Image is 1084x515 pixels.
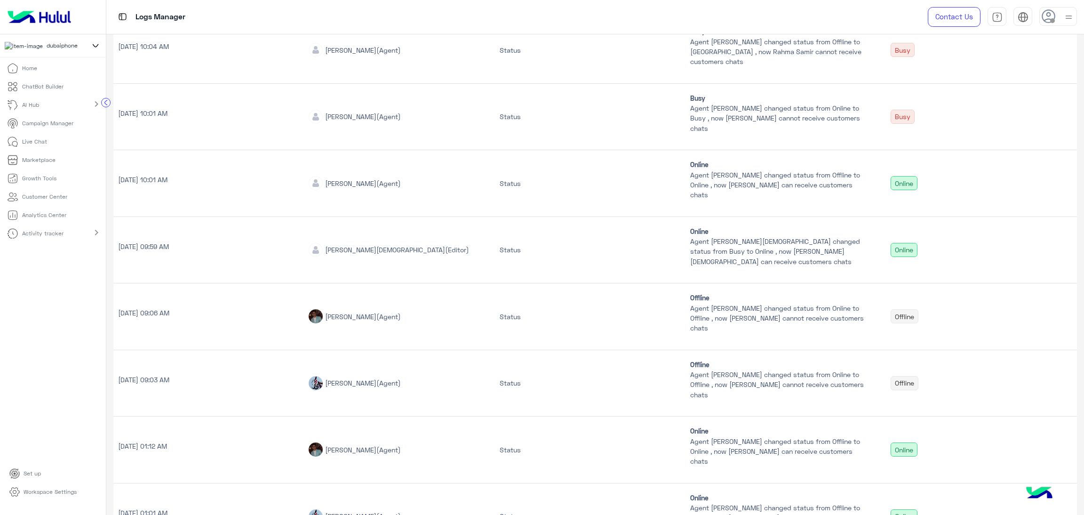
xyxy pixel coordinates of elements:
p: [DATE] 09:03 AM [118,375,300,385]
a: Set up [2,465,48,483]
p: Logs Manager [135,11,185,24]
img: tab [992,12,1003,23]
span: Online [690,426,867,436]
img: picture [309,309,323,323]
div: Offline [891,309,918,323]
img: profile [1063,11,1075,23]
mat-icon: chevron_right [91,227,102,238]
p: Campaign Manager [22,119,73,128]
p: Set up [24,469,41,478]
div: Offline [891,376,918,390]
p: Workspace Settings [24,488,77,496]
p: Agent [PERSON_NAME] changed status from Offline to Online , now [PERSON_NAME] can receive custome... [690,170,867,200]
div: Busy [891,43,915,57]
span: Online [690,226,867,236]
div: (Agent) [325,312,401,322]
p: Activity tracker [22,229,64,238]
p: Customer Center [22,193,67,201]
p: Agent [PERSON_NAME] changed status from Online to Offline , now [PERSON_NAME] cannot receive cust... [690,303,867,333]
p: Agent [PERSON_NAME][DEMOGRAPHIC_DATA] changed status from Busy to Online , now [PERSON_NAME][DEMO... [690,236,867,266]
p: [DATE] 09:59 AM [118,241,300,251]
a: Contact Us [928,7,980,27]
p: ChatBot Builder [22,82,64,91]
div: Busy [891,110,915,124]
a: Workspace Settings [2,483,84,501]
div: Status [500,178,681,188]
img: tab [117,11,128,23]
p: Live Chat [22,137,47,146]
div: Online [891,443,917,457]
p: Agent [PERSON_NAME] changed status from Online to Offline , now [PERSON_NAME] cannot receive cust... [690,370,867,400]
p: [DATE] 10:01 AM [118,175,300,185]
span: [PERSON_NAME] [325,379,376,387]
span: dubaiphone [47,41,78,50]
div: (Agent) [325,378,401,388]
span: Online [690,493,867,503]
img: defaultAdmin.png [309,110,323,124]
div: Status [500,245,681,255]
div: Online [891,243,917,257]
p: Analytics Center [22,211,66,219]
div: Status [500,312,681,322]
p: [DATE] 01:12 AM [118,441,300,451]
span: Busy [690,93,867,103]
img: hulul-logo.png [1023,477,1056,510]
span: [PERSON_NAME] [325,46,376,54]
span: Offline [690,293,867,303]
mat-icon: chevron_right [91,98,102,110]
img: 1403182699927242 [5,42,43,50]
img: defaultAdmin.png [309,176,323,190]
div: (Agent) [325,178,401,188]
div: (Editor) [325,245,469,255]
div: Status [500,45,681,55]
p: [DATE] 10:01 AM [118,108,300,118]
span: [PERSON_NAME][DEMOGRAPHIC_DATA] [325,246,445,254]
p: [DATE] 10:04 AM [118,41,300,51]
div: Status [500,445,681,455]
span: [PERSON_NAME] [325,446,376,454]
img: ACg8ocLWyzuoHepVodeG4qTYzi7otbEFSYR0Q-DM43_HKaD5DvtuUjKr=s96-c [309,376,323,390]
p: [DATE] 09:06 AM [118,308,300,318]
div: Status [500,112,681,121]
p: Agent [PERSON_NAME] changed status from Online to Busy , now [PERSON_NAME] cannot receive custome... [690,103,867,133]
div: Status [500,378,681,388]
img: Logo [4,7,75,27]
p: Marketplace [22,156,56,164]
span: [PERSON_NAME] [325,313,376,321]
p: Agent [PERSON_NAME] changed status from Offline to Online , now [PERSON_NAME] can receive custome... [690,436,867,467]
p: Agent [PERSON_NAME] changed status from Offline to [GEOGRAPHIC_DATA] , now Rahma Samir cannot rec... [690,37,867,67]
div: (Agent) [325,45,401,55]
img: picture [309,443,323,457]
p: Home [22,64,37,72]
img: defaultAdmin.png [309,43,323,57]
span: [PERSON_NAME] [325,179,376,187]
img: defaultAdmin.png [309,243,323,257]
div: (Agent) [325,445,401,455]
div: (Agent) [325,112,401,121]
p: Growth Tools [22,174,56,183]
span: [PERSON_NAME] [325,113,376,121]
div: Online [891,176,917,190]
p: AI Hub [22,101,39,109]
a: tab [988,7,1006,27]
span: Online [690,160,867,169]
span: Offline [690,360,867,370]
img: tab [1018,12,1028,23]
